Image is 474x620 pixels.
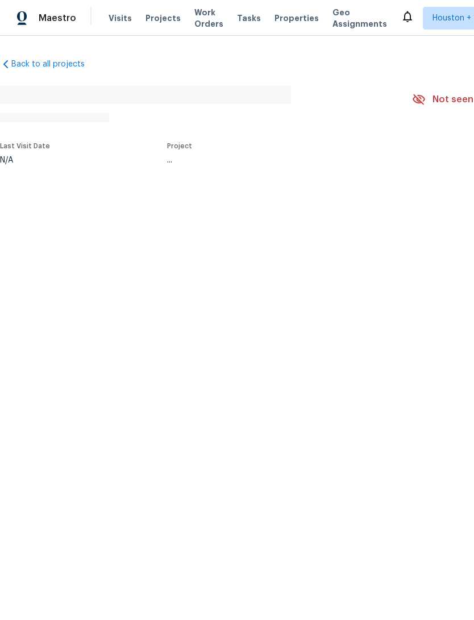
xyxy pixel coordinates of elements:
span: Work Orders [194,7,223,30]
span: Projects [145,13,181,24]
span: Tasks [237,14,261,22]
div: ... [167,156,385,164]
span: Visits [109,13,132,24]
span: Project [167,143,192,149]
span: Properties [275,13,319,24]
span: Geo Assignments [332,7,387,30]
span: Maestro [39,13,76,24]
